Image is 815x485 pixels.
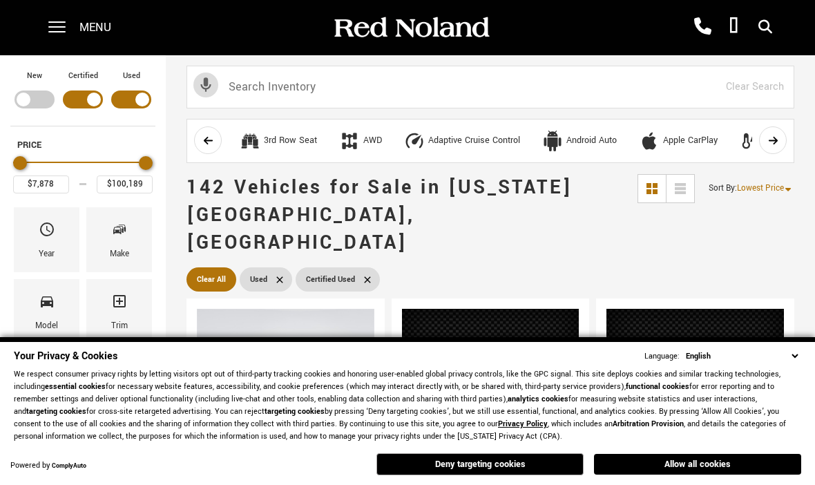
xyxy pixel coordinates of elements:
[39,289,55,318] span: Model
[631,126,725,155] button: Apple CarPlayApple CarPlay
[14,207,79,272] div: YearYear
[111,318,128,334] div: Trim
[566,135,617,147] div: Android Auto
[498,419,548,429] a: Privacy Policy
[250,271,267,288] span: Used
[111,289,128,318] span: Trim
[332,126,390,155] button: AWDAWD
[594,454,801,475] button: Allow all cookies
[86,207,152,272] div: MakeMake
[186,66,794,108] input: Search Inventory
[26,406,86,417] strong: targeting cookies
[194,126,222,154] button: scroll left
[339,131,360,151] div: AWD
[17,139,148,151] h5: Price
[111,218,128,247] span: Make
[363,135,382,147] div: AWD
[39,218,55,247] span: Year
[709,182,737,194] span: Sort By :
[13,151,153,193] div: Price
[197,271,226,288] span: Clear All
[542,131,563,151] div: Android Auto
[402,309,579,446] img: 2016 Ram 1500 SLT
[264,135,317,147] div: 3rd Row Seat
[332,16,490,40] img: Red Noland Auto Group
[13,175,69,193] input: Minimum
[35,318,58,334] div: Model
[97,175,153,193] input: Maximum
[197,309,374,441] img: 2011 INFINITI G25 X
[644,352,680,361] div: Language:
[14,279,79,344] div: ModelModel
[232,126,325,155] button: 3rd Row Seat3rd Row Seat
[737,182,784,194] span: Lowest Price
[376,453,584,475] button: Deny targeting cookies
[27,69,42,83] label: New
[682,350,801,363] select: Language Select
[39,247,55,262] div: Year
[740,131,760,151] div: Automatic Climate Control
[306,271,355,288] span: Certified Used
[404,131,425,151] div: Adaptive Cruise Control
[10,462,86,470] div: Powered by
[508,394,568,404] strong: analytics cookies
[139,156,153,170] div: Maximum Price
[606,309,784,446] img: 2016 Audi Q5 2.0T Premium Plus
[45,381,106,392] strong: essential cookies
[123,69,140,83] label: Used
[626,381,689,392] strong: functional cookies
[535,126,624,155] button: Android AutoAndroid Auto
[663,135,718,147] div: Apple CarPlay
[14,349,117,363] span: Your Privacy & Cookies
[193,73,218,97] svg: Click to toggle on voice search
[68,69,98,83] label: Certified
[186,174,573,256] span: 142 Vehicles for Sale in [US_STATE][GEOGRAPHIC_DATA], [GEOGRAPHIC_DATA]
[396,126,528,155] button: Adaptive Cruise ControlAdaptive Cruise Control
[759,126,787,154] button: scroll right
[639,131,660,151] div: Apple CarPlay
[110,247,129,262] div: Make
[265,406,325,417] strong: targeting cookies
[13,156,27,170] div: Minimum Price
[10,69,155,126] div: Filter by Vehicle Type
[240,131,260,151] div: 3rd Row Seat
[52,462,86,470] a: ComplyAuto
[14,368,801,443] p: We respect consumer privacy rights by letting visitors opt out of third-party tracking cookies an...
[613,419,684,429] strong: Arbitration Provision
[428,135,520,147] div: Adaptive Cruise Control
[86,279,152,344] div: TrimTrim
